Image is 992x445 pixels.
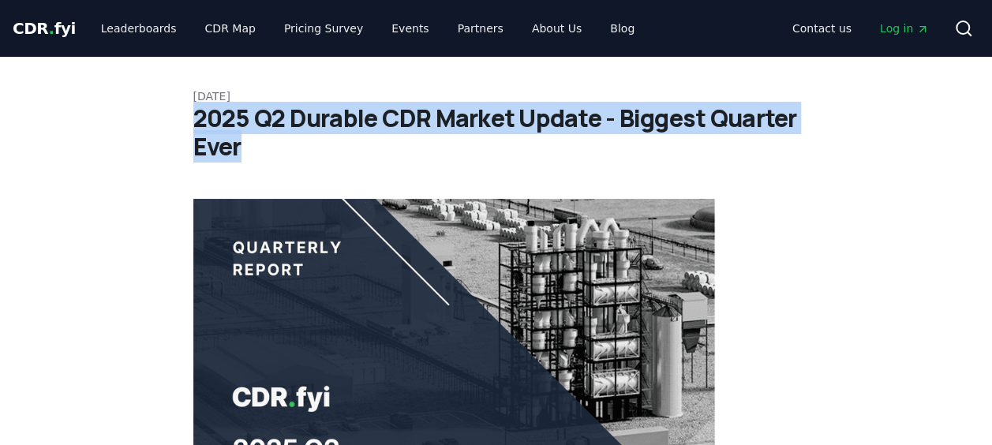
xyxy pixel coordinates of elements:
a: CDR Map [193,14,268,43]
a: About Us [519,14,594,43]
nav: Main [88,14,647,43]
h1: 2025 Q2 Durable CDR Market Update - Biggest Quarter Ever [193,104,799,161]
a: Pricing Survey [271,14,376,43]
p: [DATE] [193,88,799,104]
a: Contact us [780,14,864,43]
a: Leaderboards [88,14,189,43]
span: . [49,19,54,38]
span: CDR fyi [13,19,76,38]
a: Partners [445,14,516,43]
a: Log in [867,14,941,43]
a: Events [379,14,441,43]
a: CDR.fyi [13,17,76,39]
nav: Main [780,14,941,43]
a: Blog [597,14,647,43]
span: Log in [880,21,929,36]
